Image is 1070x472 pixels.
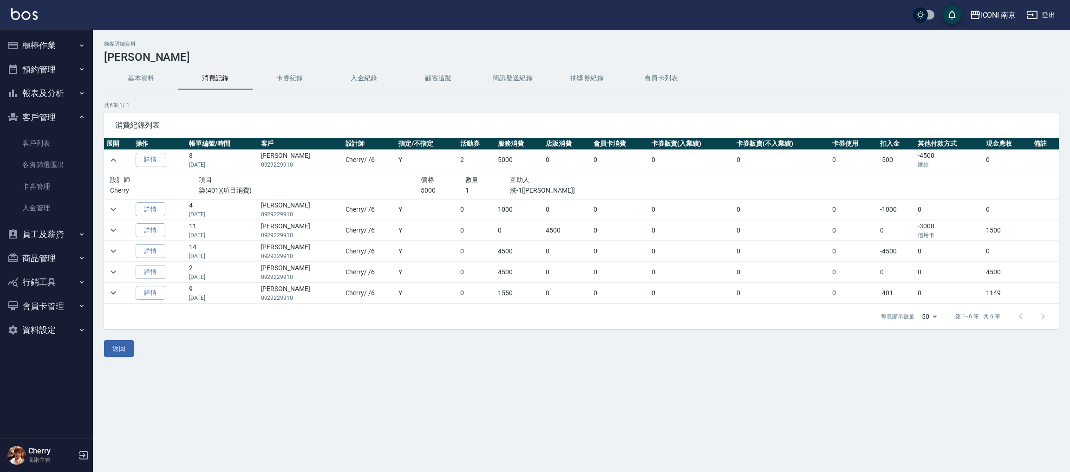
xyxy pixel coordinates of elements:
td: -401 [878,283,915,303]
td: 0 [830,220,878,240]
span: 互助人 [510,176,530,183]
span: 價格 [421,176,434,183]
td: Cherry / /6 [343,283,397,303]
td: -3000 [915,220,984,240]
th: 店販消費 [543,138,591,150]
td: 0 [830,199,878,220]
p: 第 1–6 筆 共 6 筆 [955,312,1000,321]
td: 4500 [496,262,543,282]
button: 商品管理 [4,246,89,271]
p: 0929229910 [261,252,341,260]
td: 1149 [984,283,1031,303]
th: 帳單編號/時間 [187,138,258,150]
td: 0 [543,150,591,170]
th: 指定/不指定 [396,138,457,150]
td: 0 [649,241,735,261]
td: 8 [187,150,258,170]
td: 4500 [984,262,1031,282]
p: [DATE] [189,273,256,281]
button: 入金紀錄 [327,67,401,90]
button: 消費記錄 [178,67,253,90]
td: [PERSON_NAME] [259,150,343,170]
a: 詳情 [136,153,165,167]
p: 匯款 [918,161,981,169]
td: 0 [458,199,496,220]
td: 0 [458,283,496,303]
td: 0 [830,241,878,261]
button: 返回 [104,340,134,357]
th: 展開 [104,138,133,150]
td: 0 [649,150,735,170]
td: 0 [543,199,591,220]
button: expand row [106,202,120,216]
td: Cherry / /6 [343,150,397,170]
td: [PERSON_NAME] [259,262,343,282]
h2: 顧客詳細資料 [104,41,1059,47]
button: 櫃檯作業 [4,33,89,58]
p: 0929229910 [261,273,341,281]
td: 0 [458,262,496,282]
td: 0 [734,283,830,303]
td: 0 [734,199,830,220]
p: 共 6 筆, 1 / 1 [104,101,1059,110]
p: 0929229910 [261,161,341,169]
th: 其他付款方式 [915,138,984,150]
td: 0 [830,150,878,170]
button: 員工及薪資 [4,222,89,246]
p: 每頁顯示數量 [881,312,914,321]
td: 0 [649,220,735,240]
td: 1000 [496,199,543,220]
td: 0 [649,283,735,303]
p: 0929229910 [261,294,341,302]
td: -1000 [878,199,915,220]
a: 詳情 [136,244,165,259]
p: [DATE] [189,161,256,169]
td: 4500 [543,220,591,240]
td: 1500 [984,220,1031,240]
button: 會員卡管理 [4,294,89,318]
td: 9 [187,283,258,303]
button: 行銷工具 [4,270,89,294]
th: 會員卡消費 [591,138,649,150]
td: 0 [543,241,591,261]
th: 客戶 [259,138,343,150]
td: 0 [458,241,496,261]
span: 項目 [199,176,212,183]
td: Y [396,220,457,240]
td: 1550 [496,283,543,303]
td: Cherry / /6 [343,220,397,240]
th: 現金應收 [984,138,1031,150]
a: 詳情 [136,223,165,238]
img: Person [7,446,26,465]
button: 客戶管理 [4,105,89,129]
td: 0 [984,150,1031,170]
button: expand row [106,286,120,300]
button: expand row [106,265,120,279]
td: [PERSON_NAME] [259,241,343,261]
td: 0 [984,199,1031,220]
p: [DATE] [189,231,256,239]
span: 消費紀錄列表 [115,121,1048,130]
th: 活動券 [458,138,496,150]
td: 0 [591,199,649,220]
td: Cherry / /6 [343,199,397,220]
td: 2 [458,150,496,170]
td: 0 [543,262,591,282]
td: 11 [187,220,258,240]
button: expand row [106,223,120,237]
button: expand row [106,153,120,167]
td: 0 [496,220,543,240]
p: [DATE] [189,252,256,260]
td: 0 [649,199,735,220]
td: 0 [915,262,984,282]
p: 1 [465,186,510,195]
td: 0 [591,283,649,303]
p: 高階主管 [28,456,76,464]
p: 信用卡 [918,231,981,239]
td: -500 [878,150,915,170]
td: 0 [734,262,830,282]
button: expand row [106,244,120,258]
td: 2 [187,262,258,282]
td: 0 [830,262,878,282]
th: 卡券販賣(入業績) [649,138,735,150]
